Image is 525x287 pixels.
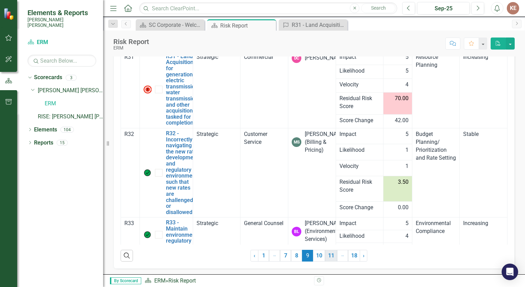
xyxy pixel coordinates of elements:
div: BL [292,227,301,236]
a: R31 - Land Acquisition for generation, electric transmission, water transmission and other acquis... [166,53,199,126]
button: Search [361,3,395,13]
span: Impact [339,220,380,227]
span: Likelihood [339,67,380,75]
div: SC Corporate - Welcome to ClearPoint [149,21,203,29]
img: Manageable [143,169,152,177]
img: ClearPoint Strategy [3,8,15,20]
div: Sep-25 [420,4,467,13]
span: General Counsel [244,220,283,226]
span: R33 [124,220,134,226]
span: R31 [124,54,134,60]
a: SC Corporate - Welcome to ClearPoint [137,21,203,29]
button: Sep-25 [417,2,470,14]
a: Reports [34,139,53,147]
span: Impact [339,53,380,61]
a: RISE: [PERSON_NAME] [PERSON_NAME] Recognizing Innovation, Safety and Excellence [38,113,103,121]
a: [PERSON_NAME] [PERSON_NAME] CORPORATE Balanced Scorecard [38,87,103,95]
span: Search [371,5,386,11]
div: DC [292,53,301,63]
img: Manageable [143,231,152,239]
span: Customer Service [244,131,267,145]
span: 0.00 [398,204,409,212]
span: 4 [405,81,409,89]
span: 70.00 [395,95,409,103]
span: Strategic [197,220,218,226]
a: Elements [34,126,57,134]
span: Velocity [339,162,380,170]
span: Budget Planning/ Prioritization and Rate Setting [416,131,456,161]
span: Velocity [339,81,380,89]
div: R31 - Land Acquisition for generation, electric transmission, water transmission and other acquis... [292,21,346,29]
span: Score Change [339,117,380,125]
span: 4 [405,232,409,240]
span: 3.50 [398,178,409,186]
div: 15 [57,140,68,146]
span: ‹ [254,252,255,259]
a: 1 [258,250,269,262]
span: 9 [302,250,313,262]
div: [PERSON_NAME] (Environmental Services) [305,220,346,243]
span: Residual Risk Score [339,95,380,110]
div: [PERSON_NAME] [305,54,346,62]
span: By Scorecard [110,277,141,284]
button: KE [507,2,519,14]
div: ERM [113,45,149,51]
span: Environmental Compliance [416,220,451,234]
small: [PERSON_NAME] [PERSON_NAME] [27,17,96,28]
span: › [363,252,365,259]
div: Risk Report [168,277,196,284]
input: Search ClearPoint... [139,2,397,14]
div: » [145,277,309,285]
div: 104 [60,127,74,132]
a: ERM [45,100,103,108]
a: 7 [280,250,291,262]
a: R32 - Incorrectly navigating the new rate development and regulatory environment such that new ra... [166,130,198,215]
a: 18 [348,250,360,262]
span: Strategic [197,131,218,137]
div: Open Intercom Messenger [502,264,518,280]
a: 11 [325,250,337,262]
a: Scorecards [34,74,62,82]
span: Increasing [463,54,488,60]
div: Risk Report [113,38,149,45]
span: Resource Planning [416,54,438,68]
span: R32 [124,131,134,137]
span: 5 [405,130,409,138]
span: 1 [405,146,409,154]
span: Likelihood [339,232,380,240]
span: Likelihood [339,146,380,154]
a: R33 - Maintain environmental regulatory compliance [166,220,202,250]
span: Commercial [244,54,273,60]
span: 5 [405,220,409,227]
span: Score Change [339,204,380,212]
div: MS [292,137,301,147]
span: Impact [339,130,380,138]
div: Risk Report [220,21,274,30]
span: Elements & Reports [27,9,96,17]
span: Residual Risk Score [339,178,380,194]
a: 8 [291,250,302,262]
span: 5 [405,53,409,61]
span: 42.00 [395,117,409,125]
a: ERM [154,277,166,284]
a: ERM [27,39,96,46]
span: Increasing [463,220,488,226]
span: Strategic [197,54,218,60]
span: Stable [463,131,479,137]
span: 5 [405,67,409,75]
a: 10 [313,250,325,262]
div: 3 [66,75,77,81]
a: R31 - Land Acquisition for generation, electric transmission, water transmission and other acquis... [280,21,346,29]
span: 1 [405,162,409,170]
img: High Alert [143,85,152,94]
input: Search Below... [27,55,96,67]
div: [PERSON_NAME] (Billing & Pricing) [305,130,346,154]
